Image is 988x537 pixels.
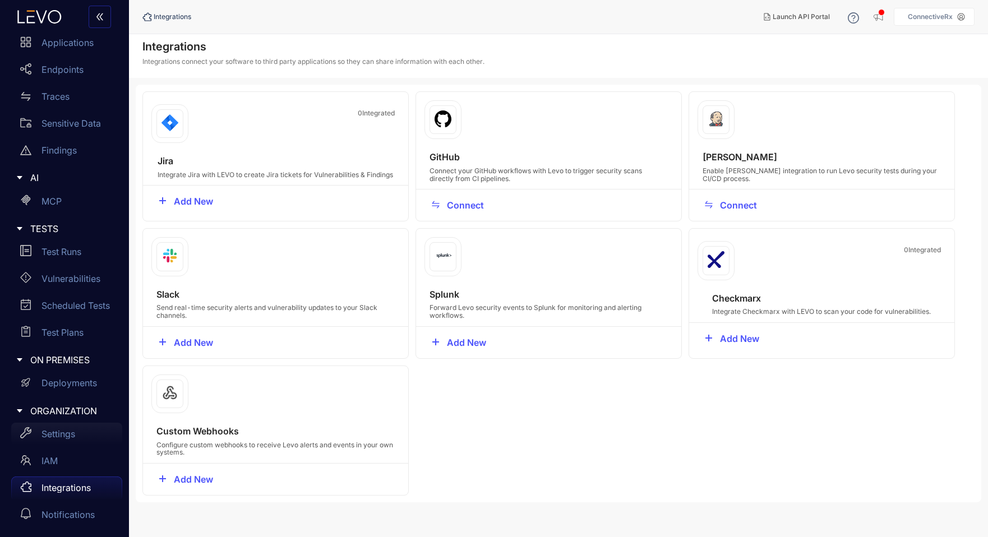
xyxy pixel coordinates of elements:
p: ConnectiveRx [908,13,953,21]
a: Settings [11,423,122,450]
p: Integrations connect your software to third party applications so they can share information with... [142,58,484,66]
span: team [20,455,31,466]
a: IAM [11,450,122,476]
a: Findings [11,139,122,166]
span: caret-right [16,225,24,233]
h4: Slack [156,289,395,299]
span: ON PREMISES [30,355,113,365]
button: swapConnect [423,196,492,214]
p: Notifications [41,510,95,520]
p: Findings [41,145,77,155]
div: TESTS [7,217,122,240]
span: ORGANIZATION [30,406,113,416]
div: AI [7,166,122,189]
span: Add New [174,474,213,484]
span: Connect [720,200,757,210]
span: caret-right [16,174,24,182]
p: Integrate Jira with LEVO to create Jira tickets for Vulnerabilities & Findings [158,171,393,179]
span: 0 Integrated [904,246,941,275]
p: Send real-time security alerts and vulnerability updates to your Slack channels. [156,304,395,320]
a: Deployments [11,372,122,399]
button: Launch API Portal [755,8,839,26]
p: Test Plans [41,327,84,337]
p: Endpoints [41,64,84,75]
p: Integrate Checkmarx with LEVO to scan your code for vulnerabilities. [712,308,931,316]
p: Forward Levo security events to Splunk for monitoring and alerting workflows. [430,304,668,320]
span: Add New [720,334,759,344]
p: Deployments [41,378,97,388]
span: Add New [174,337,213,348]
span: plus [158,337,167,348]
a: Integrations [11,476,122,503]
p: MCP [41,196,62,206]
a: Notifications [11,503,122,530]
h4: Splunk [430,289,668,299]
button: plusAdd New [150,192,221,210]
p: Sensitive Data [41,118,101,128]
p: Configure custom webhooks to receive Levo alerts and events in your own systems. [156,441,395,457]
div: ORGANIZATION [7,399,122,423]
h4: Jira [158,156,393,166]
span: plus [158,474,167,484]
button: double-left [89,6,111,28]
h4: GitHub [430,152,668,162]
span: double-left [95,12,104,22]
p: Settings [41,429,75,439]
p: Enable [PERSON_NAME] integration to run Levo security tests during your CI/CD process. [703,167,941,183]
h4: Custom Webhooks [156,426,395,436]
span: plus [704,334,713,344]
span: plus [158,196,167,206]
p: IAM [41,456,58,466]
span: Add New [447,337,486,348]
a: Endpoints [11,58,122,85]
span: caret-right [16,407,24,415]
p: Integrations [41,483,91,493]
p: Scheduled Tests [41,300,110,311]
a: Vulnerabilities [11,267,122,294]
a: Scheduled Tests [11,294,122,321]
a: Traces [11,85,122,112]
p: Connect your GitHub workflows with Levo to trigger security scans directly from CI pipelines. [430,167,668,183]
p: Test Runs [41,247,81,257]
p: Vulnerabilities [41,274,100,284]
h4: [PERSON_NAME] [703,152,941,162]
span: Connect [447,200,484,210]
a: Test Plans [11,321,122,348]
a: Applications [11,31,122,58]
p: Traces [41,91,70,101]
a: Test Runs [11,240,122,267]
div: Integrations [142,12,191,21]
span: warning [20,145,31,156]
button: plusAdd New [696,330,768,348]
span: swap [20,91,31,102]
span: plus [431,337,440,348]
span: swap [704,200,713,210]
button: swapConnect [696,196,765,214]
span: TESTS [30,224,113,234]
span: AI [30,173,113,183]
h4: Integrations [142,40,484,53]
span: Add New [174,196,213,206]
button: plusAdd New [150,470,221,488]
a: MCP [11,190,122,217]
h4: Checkmarx [712,293,931,303]
button: plusAdd New [423,334,495,351]
a: Sensitive Data [11,112,122,139]
span: 0 Integrated [358,109,395,138]
button: plusAdd New [150,334,221,351]
div: ON PREMISES [7,348,122,372]
span: swap [431,200,440,210]
span: caret-right [16,356,24,364]
span: Launch API Portal [773,13,830,21]
p: Applications [41,38,94,48]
